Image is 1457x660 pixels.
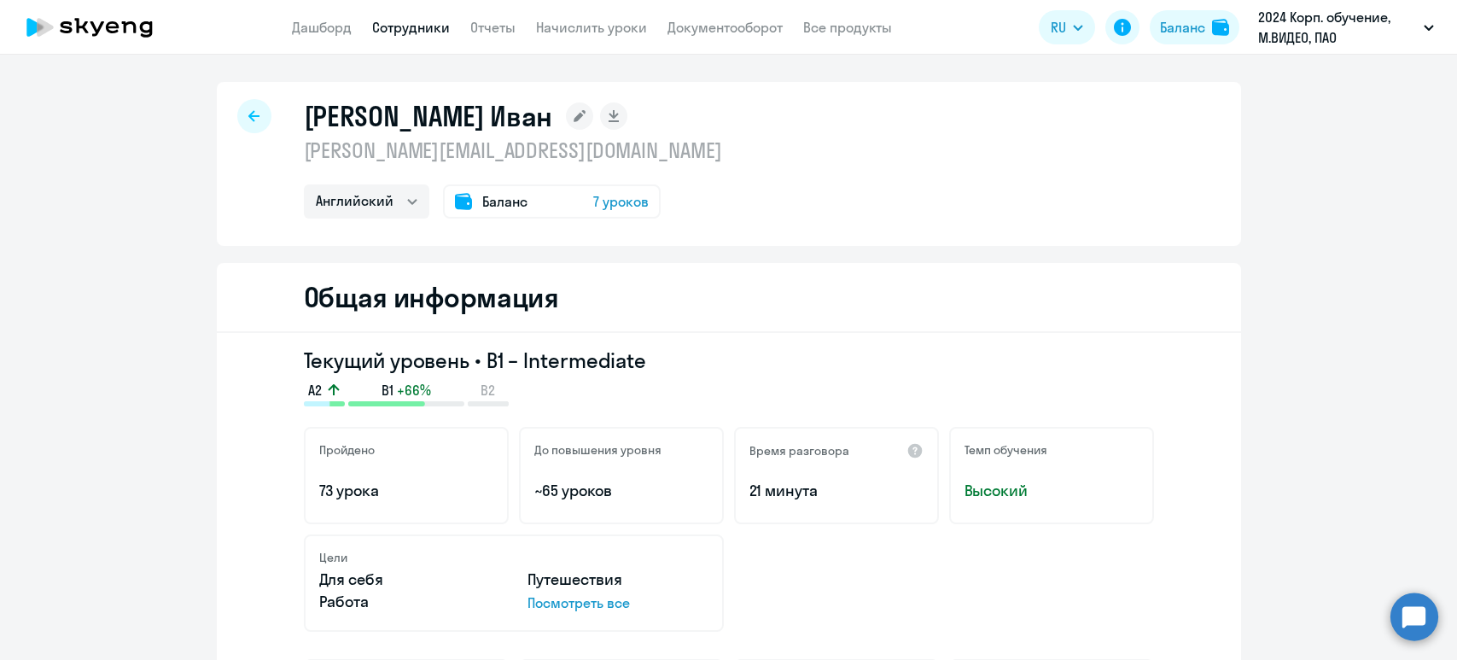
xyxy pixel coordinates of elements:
a: Отчеты [470,19,516,36]
h5: Цели [319,550,347,565]
a: Документооборот [667,19,783,36]
p: [PERSON_NAME][EMAIL_ADDRESS][DOMAIN_NAME] [304,137,722,164]
button: 2024 Корп. обучение, М.ВИДЕО, ПАО [1250,7,1442,48]
button: RU [1039,10,1095,44]
p: Путешествия [527,569,708,591]
div: Баланс [1160,17,1205,38]
span: 7 уроков [593,191,649,212]
span: +66% [397,381,431,400]
a: Дашборд [292,19,352,36]
p: 73 урока [319,480,493,502]
h3: Текущий уровень • B1 – Intermediate [304,347,1154,374]
span: B2 [481,381,495,400]
p: Для себя [319,569,500,591]
h2: Общая информация [304,280,559,314]
h5: До повышения уровня [534,442,661,458]
p: ~65 уроков [534,480,708,502]
img: balance [1212,19,1229,36]
p: 2024 Корп. обучение, М.ВИДЕО, ПАО [1258,7,1417,48]
h5: Пройдено [319,442,375,458]
h5: Темп обучения [965,442,1047,458]
p: Работа [319,591,500,613]
a: Начислить уроки [536,19,647,36]
a: Все продукты [803,19,892,36]
span: B1 [382,381,393,400]
span: A2 [308,381,322,400]
a: Сотрудники [372,19,450,36]
p: Посмотреть все [527,593,708,613]
h5: Время разговора [749,443,849,458]
button: Балансbalance [1150,10,1239,44]
span: Высокий [965,480,1139,502]
h1: [PERSON_NAME] Иван [304,99,553,133]
span: RU [1051,17,1066,38]
span: Баланс [482,191,527,212]
p: 21 минута [749,480,924,502]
